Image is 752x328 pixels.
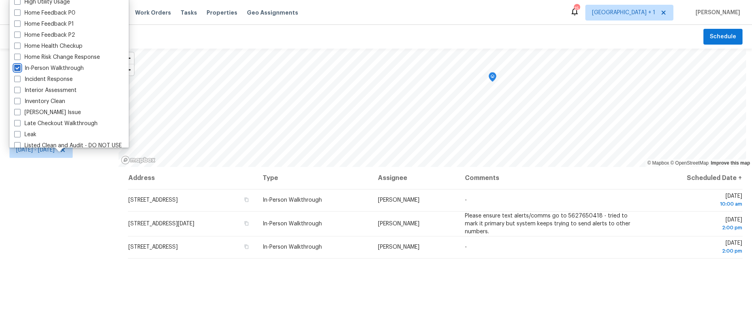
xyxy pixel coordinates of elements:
[643,167,743,189] th: Scheduled Date ↑
[649,193,742,208] span: [DATE]
[243,243,250,250] button: Copy Address
[649,224,742,232] div: 2:00 pm
[263,244,322,250] span: In-Person Walkthrough
[14,31,75,39] label: Home Feedback P2
[14,97,65,105] label: Inventory Clean
[14,142,122,150] label: Listed Clean and Audit - DO NOT USE
[372,167,459,189] th: Assignee
[14,120,98,127] label: Late Checkout Walkthrough
[256,167,372,189] th: Type
[207,9,237,17] span: Properties
[489,72,496,84] div: Map marker
[574,5,579,13] div: 15
[135,9,171,17] span: Work Orders
[14,86,77,94] label: Interior Assessment
[465,244,467,250] span: -
[14,53,100,61] label: Home Risk Change Response
[710,32,736,42] span: Schedule
[378,221,419,227] span: [PERSON_NAME]
[14,42,83,50] label: Home Health Checkup
[14,20,74,28] label: Home Feedback P1
[118,49,746,167] canvas: Map
[243,220,250,227] button: Copy Address
[14,9,75,17] label: Home Feedback P0
[14,109,81,116] label: [PERSON_NAME] Issue
[14,75,73,83] label: Incident Response
[465,197,467,203] span: -
[128,197,178,203] span: [STREET_ADDRESS]
[128,244,178,250] span: [STREET_ADDRESS]
[128,221,194,227] span: [STREET_ADDRESS][DATE]
[711,160,750,166] a: Improve this map
[14,64,84,72] label: In-Person Walkthrough
[14,131,36,139] label: Leak
[647,160,669,166] a: Mapbox
[670,160,709,166] a: OpenStreetMap
[692,9,740,17] span: [PERSON_NAME]
[649,247,742,255] div: 2:00 pm
[121,156,156,165] a: Mapbox homepage
[465,213,630,234] span: Please ensure text alerts/comms go to 5627650418 - tried to mark it primary but system keeps tryi...
[592,9,655,17] span: [GEOGRAPHIC_DATA] + 1
[649,200,742,208] div: 10:00 am
[703,29,743,45] button: Schedule
[180,10,197,15] span: Tasks
[649,217,742,232] span: [DATE]
[247,9,298,17] span: Geo Assignments
[243,196,250,203] button: Copy Address
[378,244,419,250] span: [PERSON_NAME]
[459,167,643,189] th: Comments
[263,197,322,203] span: In-Person Walkthrough
[649,240,742,255] span: [DATE]
[378,197,419,203] span: [PERSON_NAME]
[128,167,256,189] th: Address
[16,146,55,154] span: [DATE] - [DATE]
[263,221,322,227] span: In-Person Walkthrough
